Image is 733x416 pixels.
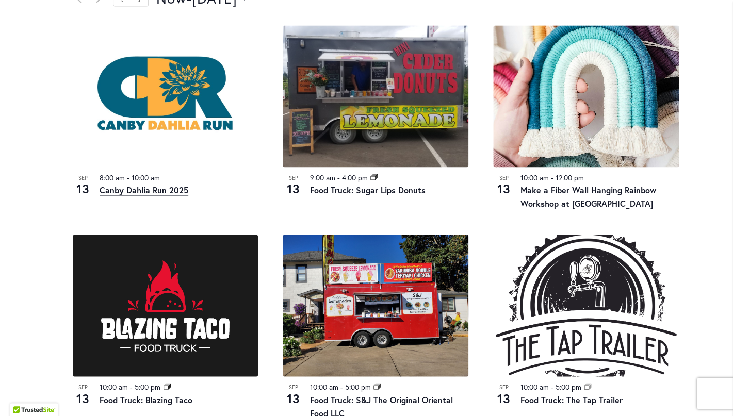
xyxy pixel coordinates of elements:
time: 5:00 pm [135,381,160,391]
span: 13 [73,179,93,197]
span: Sep [73,382,93,391]
time: 12:00 pm [555,172,583,182]
a: Food Truck: Sugar Lips Donuts [310,184,425,195]
span: Sep [493,382,514,391]
span: 13 [493,179,514,197]
span: Sep [493,173,514,182]
time: 9:00 am [310,172,335,182]
a: Food Truck: The Tap Trailer [520,394,622,405]
span: 13 [283,389,303,407]
time: 5:00 pm [345,381,370,391]
time: 10:00 am [132,172,160,182]
img: Blazing Taco Food Truck [73,235,258,376]
span: - [127,172,129,182]
time: 10:00 am [310,381,338,391]
img: 2025 CANBY DAHLIA RUN [73,25,258,167]
iframe: Launch Accessibility Center [8,379,37,408]
span: 13 [73,389,93,407]
img: Food Cart – S&J “The Original Oriental Food” [283,235,468,376]
img: Food Truck: Sugar Lips Apple Cider Donuts [283,25,468,167]
time: 8:00 am [100,172,125,182]
time: 10:00 am [100,381,128,391]
time: 4:00 pm [341,172,367,182]
span: - [550,172,553,182]
span: - [337,172,339,182]
span: 13 [283,179,303,197]
time: 5:00 pm [555,381,581,391]
span: - [550,381,553,391]
span: Sep [283,173,303,182]
a: Canby Dahlia Run 2025 [100,184,188,195]
span: Sep [73,173,93,182]
a: Food Truck: Blazing Taco [100,394,192,405]
span: 13 [493,389,514,407]
img: dac1d8298e0593a49089e8edc3ffbdf8 [493,25,679,167]
time: 10:00 am [520,172,548,182]
span: Sep [283,382,303,391]
a: Make a Fiber Wall Hanging Rainbow Workshop at [GEOGRAPHIC_DATA] [520,184,656,208]
span: - [340,381,343,391]
span: - [130,381,133,391]
img: Food Truck: The Tap Trailer [493,235,679,376]
time: 10:00 am [520,381,548,391]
